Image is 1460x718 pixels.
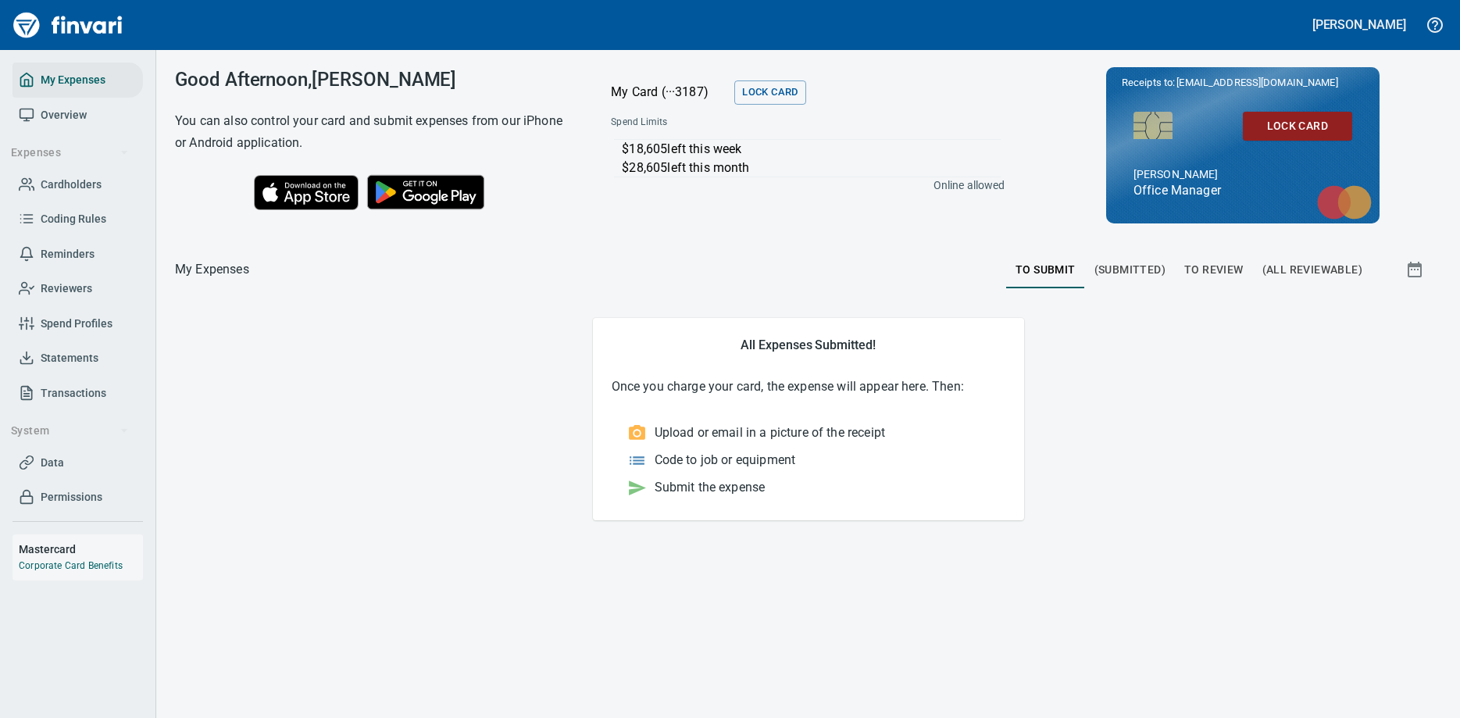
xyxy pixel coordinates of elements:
span: Coding Rules [41,209,106,229]
h3: Good Afternoon , [PERSON_NAME] [175,69,572,91]
a: Transactions [12,376,143,411]
span: Cardholders [41,175,102,195]
p: Office Manager [1133,181,1352,200]
span: System [11,421,129,441]
span: Lock Card [742,84,798,102]
p: My Card (···3187) [611,83,728,102]
span: Lock Card [1255,116,1340,136]
p: My Expenses [175,260,249,279]
nav: breadcrumb [175,260,249,279]
h5: All Expenses Submitted! [612,337,1005,353]
a: My Expenses [12,63,143,98]
img: Download on the App Store [254,175,359,210]
h6: Mastercard [19,541,143,558]
a: Reminders [12,237,143,272]
span: (All Reviewable) [1262,260,1362,280]
img: Get it on Google Play [359,166,493,218]
span: Data [41,453,64,473]
a: Spend Profiles [12,306,143,341]
a: Data [12,445,143,480]
a: Coding Rules [12,202,143,237]
a: Corporate Card Benefits [19,560,123,571]
span: Spend Profiles [41,314,112,334]
button: [PERSON_NAME] [1308,13,1410,37]
button: Lock Card [734,80,805,105]
button: System [5,416,135,445]
span: Permissions [41,488,102,507]
span: [EMAIL_ADDRESS][DOMAIN_NAME] [1175,75,1339,90]
p: Once you charge your card, the expense will appear here. Then: [612,377,1005,396]
a: Statements [12,341,143,376]
button: Show transactions within a particular date range [1391,251,1441,288]
h5: [PERSON_NAME] [1312,16,1406,33]
a: Permissions [12,480,143,515]
span: (Submitted) [1094,260,1166,280]
p: $18,605 left this week [622,140,1000,159]
span: Spend Limits [611,115,834,130]
span: Statements [41,348,98,368]
a: Cardholders [12,167,143,202]
p: $28,605 left this month [622,159,1000,177]
a: Reviewers [12,271,143,306]
span: Transactions [41,384,106,403]
span: Reviewers [41,279,92,298]
p: Online allowed [598,177,1005,193]
a: Overview [12,98,143,133]
p: Code to job or equipment [655,451,796,470]
button: Lock Card [1243,112,1352,141]
p: Submit the expense [655,478,766,497]
p: Upload or email in a picture of the receipt [655,423,885,442]
p: [PERSON_NAME] [1133,168,1282,181]
img: Finvari [9,6,127,44]
span: Reminders [41,245,95,264]
span: To Submit [1016,260,1076,280]
span: Expenses [11,143,129,163]
span: Overview [41,105,87,125]
p: Receipts to: [1122,75,1364,91]
img: mastercard.svg [1309,177,1380,227]
span: To Review [1184,260,1244,280]
button: Expenses [5,138,135,167]
span: My Expenses [41,70,105,90]
h6: You can also control your card and submit expenses from our iPhone or Android application. [175,110,572,154]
